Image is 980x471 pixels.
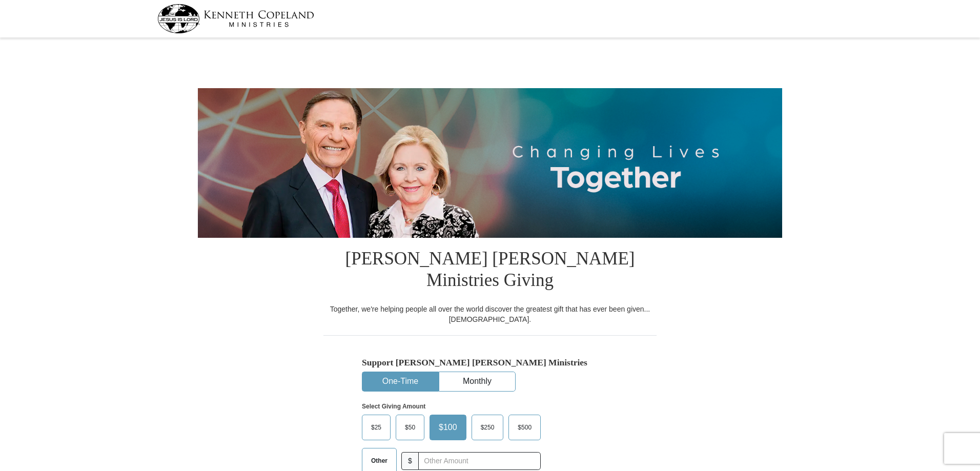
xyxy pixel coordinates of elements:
h5: Support [PERSON_NAME] [PERSON_NAME] Ministries [362,357,618,368]
button: One-Time [362,372,438,391]
span: $25 [366,420,386,435]
strong: Select Giving Amount [362,403,425,410]
span: $ [401,452,419,470]
h1: [PERSON_NAME] [PERSON_NAME] Ministries Giving [323,238,657,304]
span: $100 [434,420,462,435]
button: Monthly [439,372,515,391]
div: Together, we're helping people all over the world discover the greatest gift that has ever been g... [323,304,657,324]
span: Other [366,453,393,468]
input: Other Amount [418,452,541,470]
span: $500 [513,420,537,435]
img: kcm-header-logo.svg [157,4,314,33]
span: $50 [400,420,420,435]
span: $250 [476,420,500,435]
